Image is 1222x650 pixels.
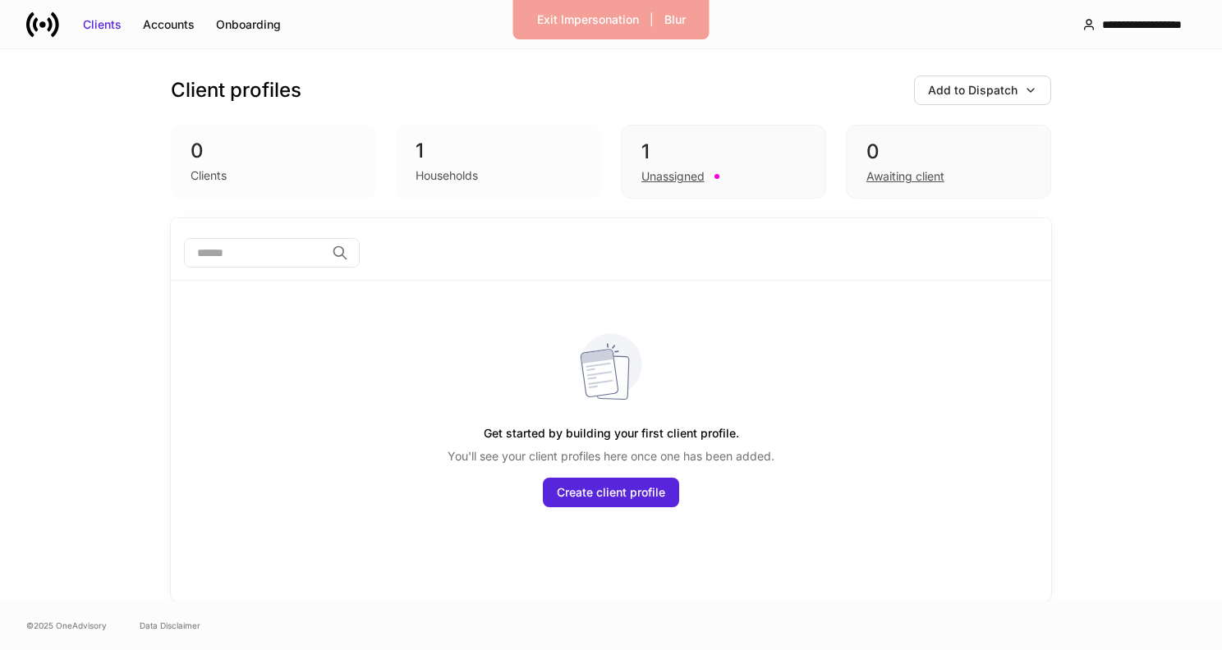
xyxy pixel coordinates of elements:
[914,76,1051,105] button: Add to Dispatch
[191,138,356,164] div: 0
[448,448,774,465] p: You'll see your client profiles here once one has been added.
[621,125,826,199] div: 1Unassigned
[132,11,205,38] button: Accounts
[641,168,705,185] div: Unassigned
[537,11,639,28] div: Exit Impersonation
[484,419,739,448] h5: Get started by building your first client profile.
[543,478,679,507] button: Create client profile
[866,168,944,185] div: Awaiting client
[664,11,686,28] div: Blur
[143,16,195,33] div: Accounts
[72,11,132,38] button: Clients
[846,125,1051,199] div: 0Awaiting client
[140,619,200,632] a: Data Disclaimer
[205,11,292,38] button: Onboarding
[83,16,122,33] div: Clients
[216,16,281,33] div: Onboarding
[191,167,227,184] div: Clients
[866,139,1031,165] div: 0
[416,167,478,184] div: Households
[928,82,1018,98] div: Add to Dispatch
[557,484,665,501] div: Create client profile
[171,77,301,103] h3: Client profiles
[654,7,696,33] button: Blur
[416,138,581,164] div: 1
[26,619,107,632] span: © 2025 OneAdvisory
[641,139,806,165] div: 1
[526,7,650,33] button: Exit Impersonation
